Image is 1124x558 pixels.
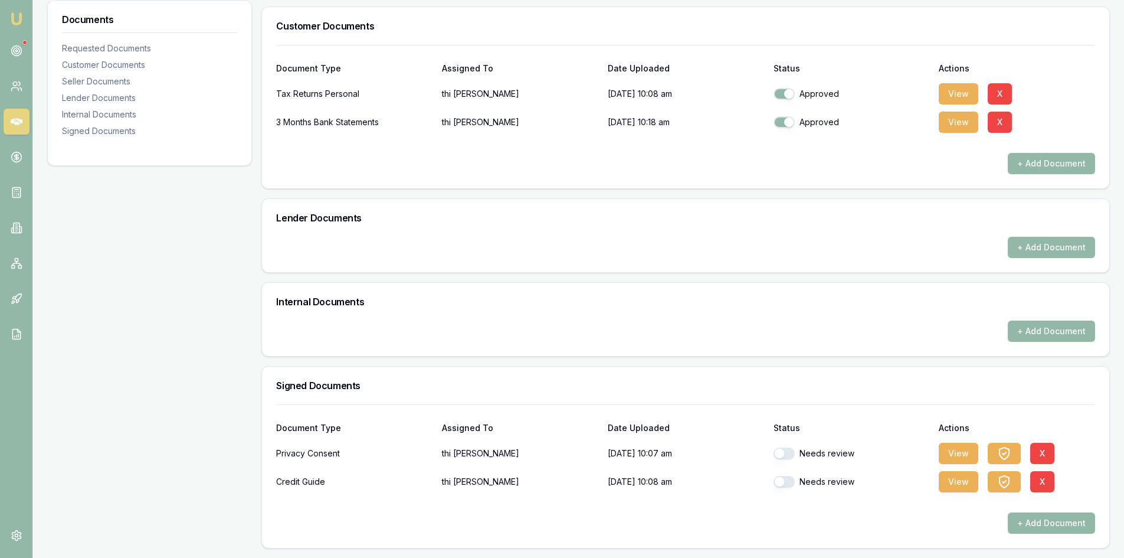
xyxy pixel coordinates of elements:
div: Internal Documents [62,109,237,120]
div: Signed Documents [62,125,237,137]
div: Assigned To [442,424,598,432]
p: thi [PERSON_NAME] [442,82,598,106]
button: X [988,83,1012,105]
p: [DATE] 10:08 am [608,82,764,106]
button: X [1030,443,1054,464]
button: View [939,112,978,133]
div: Approved [774,116,930,128]
h3: Lender Documents [276,213,1095,223]
button: View [939,443,978,464]
div: Requested Documents [62,43,237,54]
button: View [939,471,978,492]
p: [DATE] 10:07 am [608,442,764,465]
button: + Add Document [1008,237,1095,258]
h3: Customer Documents [276,21,1095,31]
h3: Internal Documents [276,297,1095,306]
div: Lender Documents [62,92,237,104]
button: View [939,83,978,105]
div: Assigned To [442,64,598,73]
p: [DATE] 10:18 am [608,110,764,134]
button: + Add Document [1008,513,1095,534]
div: Privacy Consent [276,442,432,465]
div: Status [774,424,930,432]
div: Seller Documents [62,76,237,87]
img: emu-icon-u.png [9,12,24,26]
div: 3 Months Bank Statements [276,110,432,134]
h3: Signed Documents [276,381,1095,390]
div: Date Uploaded [608,424,764,432]
div: Status [774,64,930,73]
div: Actions [939,424,1095,432]
div: Approved [774,88,930,100]
div: Date Uploaded [608,64,764,73]
p: thi [PERSON_NAME] [442,442,598,465]
button: + Add Document [1008,321,1095,342]
div: Document Type [276,64,432,73]
div: Needs review [774,476,930,488]
div: Tax Returns Personal [276,82,432,106]
p: thi [PERSON_NAME] [442,110,598,134]
div: Credit Guide [276,470,432,494]
p: thi [PERSON_NAME] [442,470,598,494]
button: + Add Document [1008,153,1095,174]
div: Customer Documents [62,59,237,71]
h3: Documents [62,15,237,24]
div: Actions [939,64,1095,73]
div: Needs review [774,448,930,459]
button: X [988,112,1012,133]
button: X [1030,471,1054,492]
div: Document Type [276,424,432,432]
p: [DATE] 10:08 am [608,470,764,494]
